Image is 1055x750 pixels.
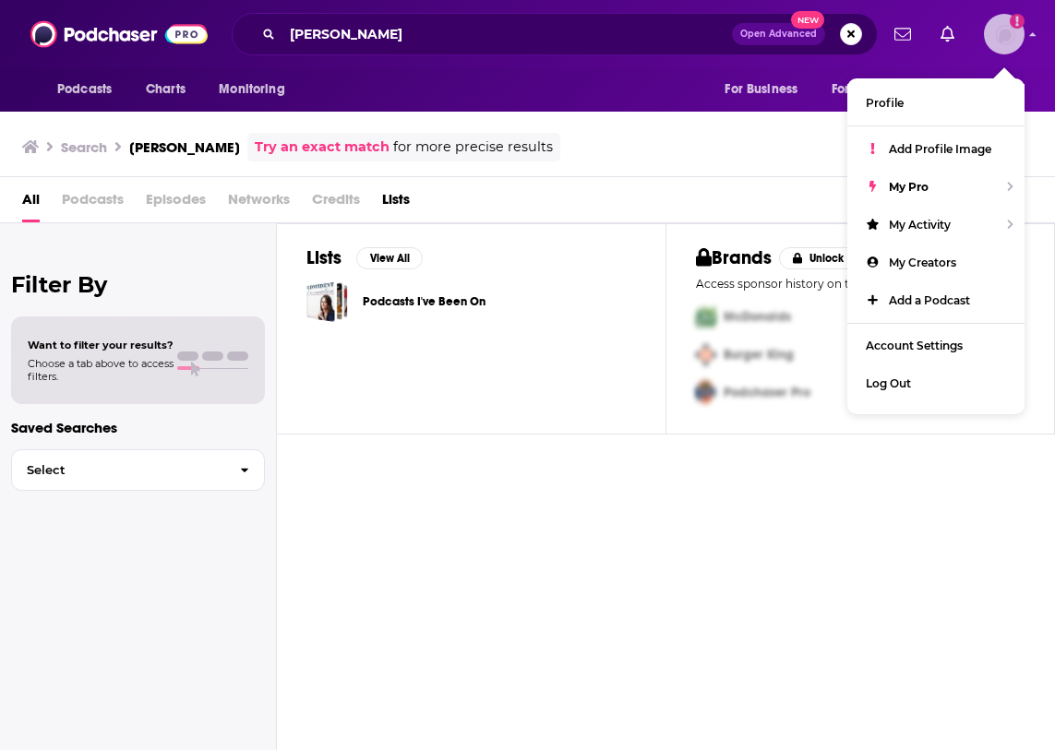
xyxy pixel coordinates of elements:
ul: Show profile menu [847,78,1025,414]
p: Access sponsor history on the top 5,000 podcasts. [696,277,1025,291]
button: Show profile menu [984,14,1025,54]
span: Want to filter your results? [28,339,174,351]
button: Select [11,449,265,491]
a: Try an exact match [255,137,390,158]
h3: Search [61,138,107,156]
button: Open AdvancedNew [732,23,825,45]
img: User Profile [984,14,1025,54]
a: ListsView All [306,246,423,269]
span: McDonalds [724,309,791,325]
img: First Pro Logo [689,298,724,336]
a: Lists [382,185,410,222]
h2: Brands [696,246,773,269]
span: Add Profile Image [889,142,991,156]
button: open menu [206,72,308,107]
a: Show notifications dropdown [933,18,962,50]
span: Burger King [724,347,794,363]
button: open menu [820,72,947,107]
h3: [PERSON_NAME] [129,138,240,156]
button: Unlock [779,247,857,269]
span: Credits [312,185,360,222]
span: Choose a tab above to access filters. [28,357,174,383]
span: New [791,11,824,29]
svg: Add a profile image [1010,14,1025,29]
span: My Creators [889,256,956,269]
a: Profile [847,84,1025,122]
button: View All [356,247,423,269]
img: Podchaser - Follow, Share and Rate Podcasts [30,17,208,52]
a: My Creators [847,244,1025,281]
span: More [956,77,988,102]
img: Third Pro Logo [689,374,724,411]
span: My Pro [889,180,929,194]
span: Podcasts [62,185,124,222]
img: Second Pro Logo [689,336,724,374]
span: Episodes [146,185,206,222]
span: Select [12,464,225,476]
a: Podcasts I've Been On [306,280,348,322]
a: Add Profile Image [847,130,1025,168]
span: Monitoring [219,77,284,102]
input: Search podcasts, credits, & more... [282,19,732,49]
span: Podchaser Pro [724,385,810,400]
span: My Activity [889,218,951,232]
a: Account Settings [847,327,1025,364]
span: Add a Podcast [889,293,970,307]
span: For Podcasters [832,77,920,102]
span: Profile [866,96,904,110]
span: Charts [146,77,186,102]
button: open menu [943,72,1011,107]
a: Podcasts I've Been On [363,292,486,312]
span: for more precise results [393,137,553,158]
span: Logged in as LBPublicity2 [984,14,1025,54]
h2: Lists [306,246,342,269]
a: Charts [134,72,197,107]
a: Add a Podcast [847,281,1025,319]
a: All [22,185,40,222]
button: open menu [712,72,821,107]
a: Show notifications dropdown [887,18,918,50]
span: Log Out [866,376,911,390]
div: Search podcasts, credits, & more... [232,13,878,55]
h2: Filter By [11,271,265,298]
span: Open Advanced [740,30,817,39]
button: open menu [44,72,136,107]
span: Podcasts [57,77,112,102]
span: Account Settings [866,339,963,352]
span: Networks [228,185,290,222]
p: Saved Searches [11,419,265,436]
span: For Business [725,77,797,102]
